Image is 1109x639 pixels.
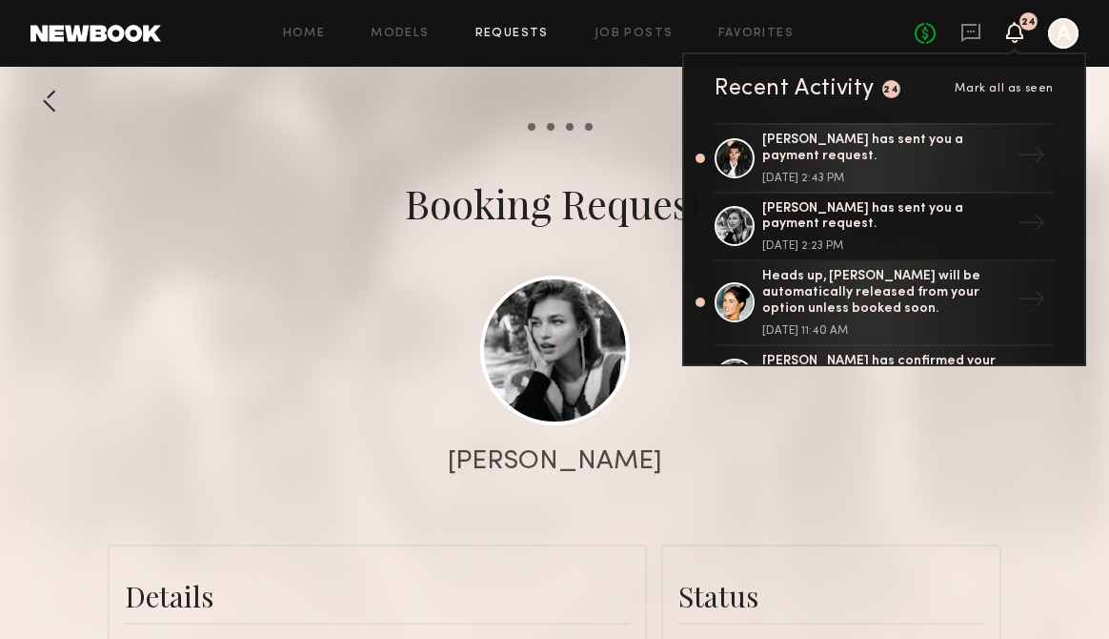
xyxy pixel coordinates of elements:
div: Booking Request [405,176,704,230]
div: → [1010,134,1054,183]
a: Models [371,28,429,40]
div: Recent Activity [715,77,875,100]
div: [PERSON_NAME] [448,448,662,475]
div: [DATE] 2:23 PM [762,240,1010,252]
a: [PERSON_NAME] has sent you a payment request.[DATE] 2:43 PM→ [715,123,1054,194]
a: Home [283,28,326,40]
div: → [1010,278,1054,327]
div: [PERSON_NAME] has sent you a payment request. [762,201,1010,234]
div: [DATE] 2:43 PM [762,173,1010,184]
span: Mark all as seen [955,83,1054,94]
div: Details [125,577,630,615]
div: Status [678,577,984,615]
div: [PERSON_NAME] has confirmed your option request. [762,354,1010,386]
div: Heads up, [PERSON_NAME] will be automatically released from your option unless booked soon. [762,269,1010,317]
a: Heads up, [PERSON_NAME] will be automatically released from your option unless booked soon.[DATE]... [715,261,1054,345]
a: A [1048,18,1079,49]
a: [PERSON_NAME] has sent you a payment request.[DATE] 2:23 PM→ [715,194,1054,262]
div: 24 [883,85,898,95]
a: Job Posts [595,28,674,40]
div: [DATE] 11:40 AM [762,325,1010,337]
a: Requests [475,28,549,40]
a: [PERSON_NAME] has confirmed your option request.→ [715,346,1054,415]
div: → [1010,354,1054,403]
a: Favorites [718,28,794,40]
div: → [1010,201,1054,251]
div: 24 [1021,17,1036,28]
div: [PERSON_NAME] has sent you a payment request. [762,133,1010,165]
